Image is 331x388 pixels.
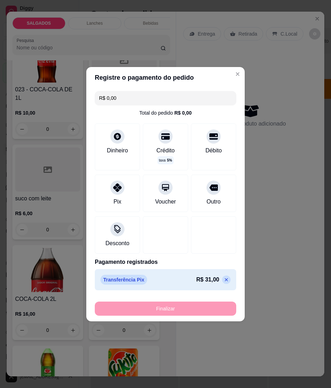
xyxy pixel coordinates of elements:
[114,198,121,206] div: Pix
[100,275,147,285] p: Transferência Pix
[205,146,222,155] div: Débito
[232,68,243,80] button: Close
[105,239,129,248] div: Desconto
[155,198,176,206] div: Voucher
[95,258,236,266] p: Pagamento registrados
[167,158,172,163] span: 5 %
[196,275,219,284] p: R$ 31,00
[139,109,192,116] div: Total do pedido
[156,146,175,155] div: Crédito
[207,198,221,206] div: Outro
[174,109,192,116] div: R$ 0,00
[159,158,172,163] p: taxa
[86,67,245,88] header: Registre o pagamento do pedido
[99,91,232,105] input: Ex.: hambúrguer de cordeiro
[107,146,128,155] div: Dinheiro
